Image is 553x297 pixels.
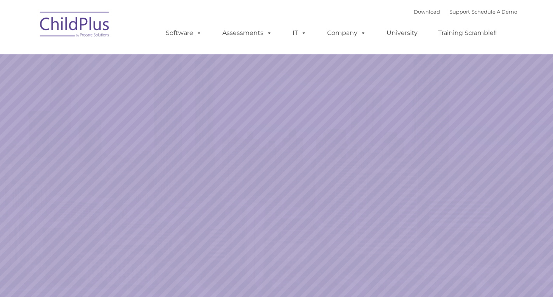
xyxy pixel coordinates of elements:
a: IT [285,25,314,41]
img: ChildPlus by Procare Solutions [36,6,114,45]
a: Training Scramble!! [430,25,504,41]
a: Assessments [215,25,280,41]
a: Software [158,25,210,41]
a: Learn More [376,165,468,189]
a: Company [319,25,374,41]
a: University [379,25,425,41]
a: Download [414,9,440,15]
font: | [414,9,517,15]
a: Support [449,9,470,15]
a: Schedule A Demo [472,9,517,15]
